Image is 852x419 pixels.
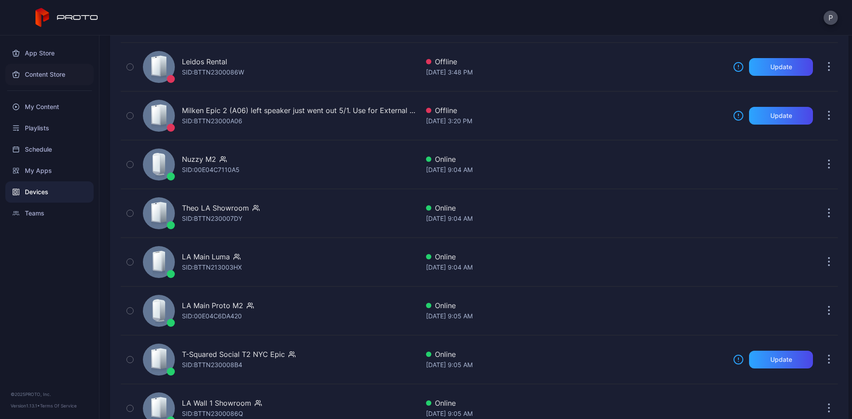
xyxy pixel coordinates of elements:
button: P [824,11,838,25]
div: [DATE] 9:04 AM [426,213,726,224]
a: Devices [5,181,94,203]
a: App Store [5,43,94,64]
div: [DATE] 3:48 PM [426,67,726,78]
div: Nuzzy M2 [182,154,216,164]
button: Update [749,58,813,76]
div: Update [770,356,792,363]
div: Theo LA Showroom [182,203,249,213]
div: [DATE] 9:05 AM [426,408,726,419]
div: [DATE] 9:04 AM [426,164,726,175]
div: Online [426,251,726,262]
a: My Content [5,96,94,117]
div: SID: 00E04C7110A5 [182,164,240,175]
div: Online [426,203,726,213]
a: My Apps [5,160,94,181]
div: Online [426,349,726,360]
a: Content Store [5,64,94,85]
div: LA Wall 1 Showroom [182,398,251,408]
a: Terms Of Service [40,403,77,408]
div: Online [426,398,726,408]
div: Online [426,300,726,311]
div: [DATE] 3:20 PM [426,116,726,126]
div: SID: BTTN213003HX [182,262,242,273]
span: Version 1.13.1 • [11,403,40,408]
div: Milken Epic 2 (A06) left speaker just went out 5/1. Use for External speaker. [182,105,419,116]
div: Offline [426,56,726,67]
div: T-Squared Social T2 NYC Epic [182,349,285,360]
div: Offline [426,105,726,116]
button: Update [749,107,813,125]
button: Update [749,351,813,368]
div: [DATE] 9:04 AM [426,262,726,273]
div: LA Main Proto M2 [182,300,243,311]
a: Playlists [5,117,94,139]
div: [DATE] 9:05 AM [426,360,726,370]
div: SID: BTTN23000A06 [182,116,242,126]
div: SID: BTTN230007DY [182,213,242,224]
div: SID: BTTN2300086Q [182,408,243,419]
div: Leidos Rental [182,56,227,67]
div: Online [426,154,726,164]
div: Update [770,112,792,119]
div: SID: BTTN230008B4 [182,360,242,370]
div: Update [770,63,792,70]
a: Schedule [5,139,94,160]
div: LA Main Luma [182,251,230,262]
div: [DATE] 9:05 AM [426,311,726,321]
div: © 2025 PROTO, Inc. [11,391,88,398]
div: SID: BTTN2300086W [182,67,244,78]
a: Teams [5,203,94,224]
div: SID: 00E04C6DA420 [182,311,242,321]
